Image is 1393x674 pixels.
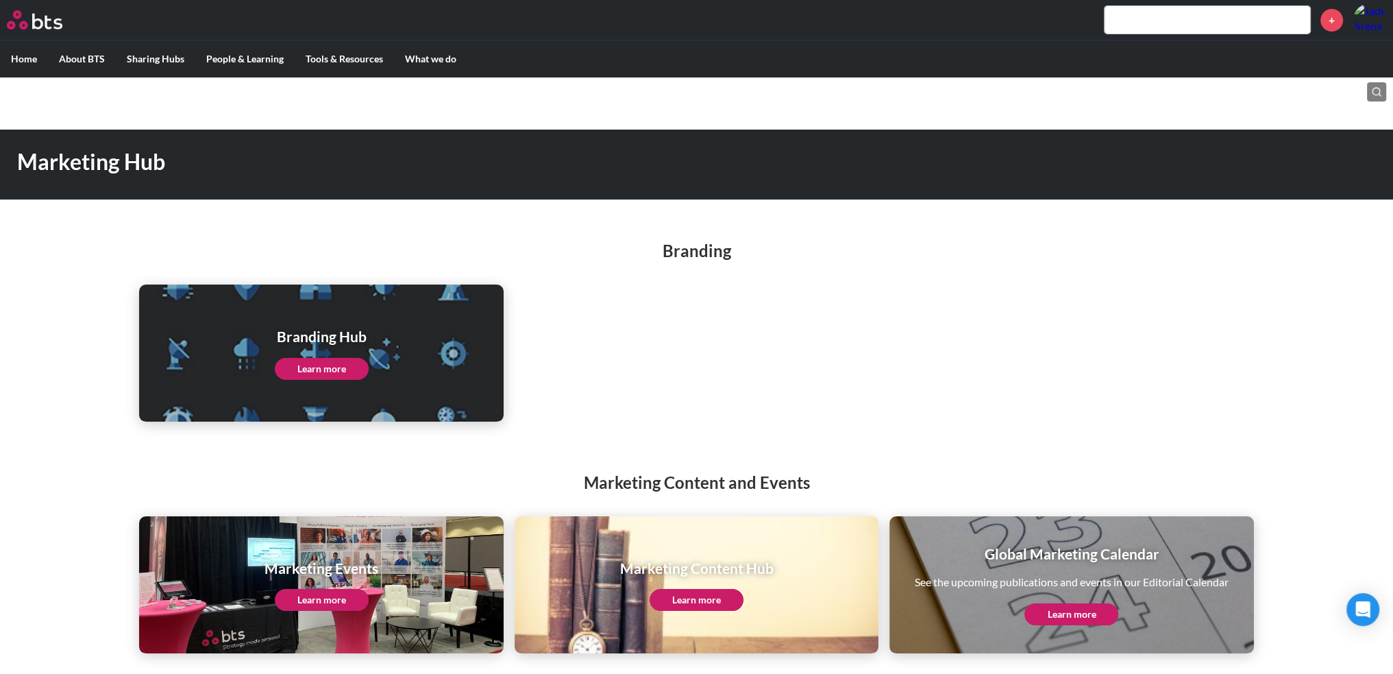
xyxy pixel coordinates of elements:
[295,41,394,77] label: Tools & Resources
[275,358,369,380] a: Learn more
[1353,3,1386,36] a: Profile
[7,10,62,29] img: BTS Logo
[394,41,467,77] label: What we do
[1024,603,1118,625] a: Learn more
[116,41,195,77] label: Sharing Hubs
[650,589,743,611] a: Learn more
[915,575,1229,590] p: See the upcoming publications and events in our Editorial Calendar
[275,326,369,346] h1: Branding Hub
[48,41,116,77] label: About BTS
[7,10,88,29] a: Go home
[915,544,1229,564] h1: Global Marketing Calendar
[619,558,773,578] h1: Marketing Content Hub
[17,147,968,178] h1: Marketing Hub
[264,558,378,578] h1: Marketing Events
[275,589,369,611] a: Learn more
[195,41,295,77] label: People & Learning
[1320,9,1343,32] a: +
[1346,593,1379,626] div: Open Intercom Messenger
[1353,3,1386,36] img: Jade Arena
